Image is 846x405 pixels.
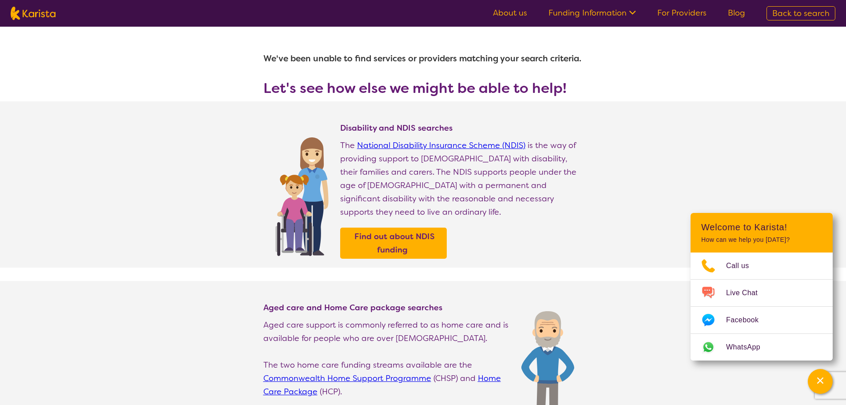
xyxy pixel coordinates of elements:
[357,140,525,151] a: National Disability Insurance Scheme (NDIS)
[263,80,583,96] h3: Let's see how else we might be able to help!
[726,313,769,327] span: Facebook
[772,8,830,19] span: Back to search
[701,222,822,233] h2: Welcome to Karista!
[11,7,56,20] img: Karista logo
[263,358,512,398] p: The two home care funding streams available are the (CHSP) and (HCP).
[263,373,431,384] a: Commonwealth Home Support Programme
[354,231,435,255] b: Find out about NDIS funding
[493,8,527,18] a: About us
[726,259,760,273] span: Call us
[342,230,445,257] a: Find out about NDIS funding
[726,341,771,354] span: WhatsApp
[263,48,583,69] h1: We've been unable to find services or providers matching your search criteria.
[272,132,331,256] img: Find NDIS and Disability services and providers
[263,318,512,345] p: Aged care support is commonly referred to as home care and is available for people who are over [...
[701,236,822,244] p: How can we help you [DATE]?
[340,139,583,219] p: The is the way of providing support to [DEMOGRAPHIC_DATA] with disability, their families and car...
[808,369,833,394] button: Channel Menu
[691,213,833,361] div: Channel Menu
[691,334,833,361] a: Web link opens in a new tab.
[691,253,833,361] ul: Choose channel
[728,8,745,18] a: Blog
[726,286,768,300] span: Live Chat
[548,8,636,18] a: Funding Information
[657,8,707,18] a: For Providers
[767,6,835,20] a: Back to search
[263,302,512,313] h4: Aged care and Home Care package searches
[340,123,583,133] h4: Disability and NDIS searches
